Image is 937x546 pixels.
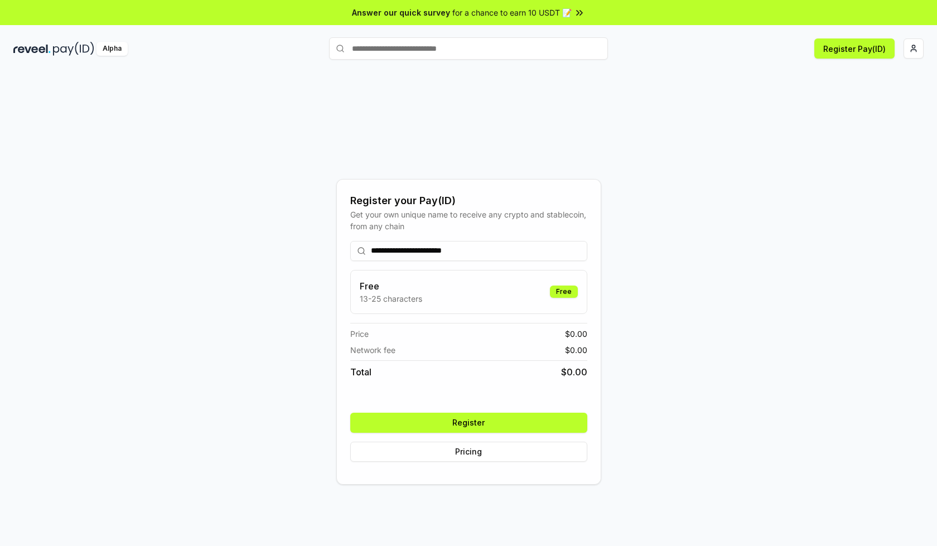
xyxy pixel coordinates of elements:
span: Total [350,365,371,379]
p: 13-25 characters [360,293,422,305]
button: Register [350,413,587,433]
span: for a chance to earn 10 USDT 📝 [452,7,572,18]
span: Network fee [350,344,395,356]
span: $ 0.00 [565,328,587,340]
div: Get your own unique name to receive any crypto and stablecoin, from any chain [350,209,587,232]
div: Free [550,286,578,298]
img: pay_id [53,42,94,56]
span: $ 0.00 [565,344,587,356]
button: Pricing [350,442,587,462]
button: Register Pay(ID) [814,38,895,59]
div: Alpha [96,42,128,56]
div: Register your Pay(ID) [350,193,587,209]
span: $ 0.00 [561,365,587,379]
h3: Free [360,279,422,293]
img: reveel_dark [13,42,51,56]
span: Price [350,328,369,340]
span: Answer our quick survey [352,7,450,18]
